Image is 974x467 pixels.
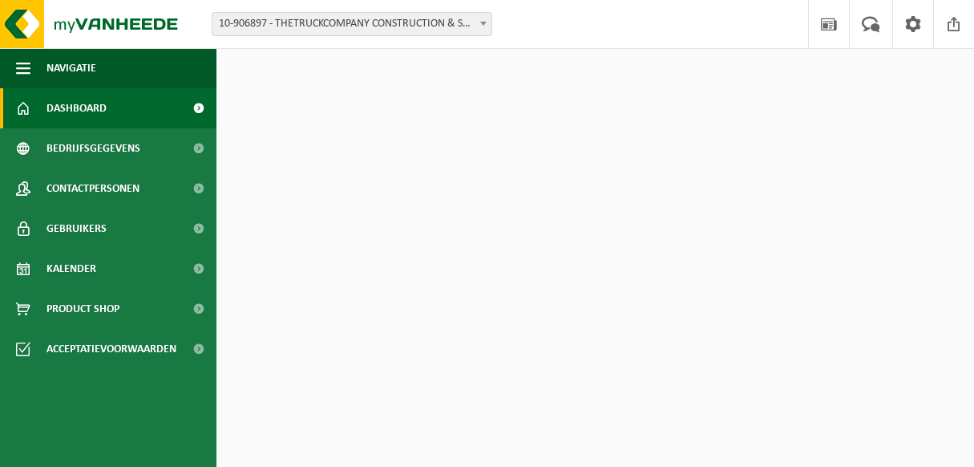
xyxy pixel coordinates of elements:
span: 10-906897 - THETRUCKCOMPANY CONSTRUCTION & SERVICE - HOOGLEDE [212,13,491,35]
span: 10-906897 - THETRUCKCOMPANY CONSTRUCTION & SERVICE - HOOGLEDE [212,12,492,36]
span: Dashboard [46,88,107,128]
span: Contactpersonen [46,169,139,209]
span: Kalender [46,249,96,289]
span: Gebruikers [46,209,107,249]
span: Product Shop [46,289,119,329]
span: Bedrijfsgegevens [46,128,140,169]
span: Acceptatievoorwaarden [46,329,176,369]
span: Navigatie [46,48,96,88]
